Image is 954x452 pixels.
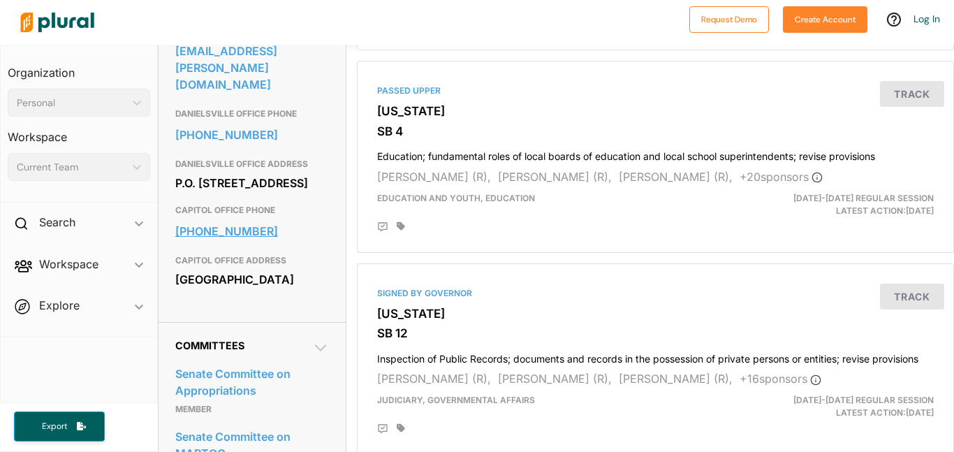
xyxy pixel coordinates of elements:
h3: DANIELSVILLE OFFICE PHONE [175,105,329,122]
span: [PERSON_NAME] (R), [619,170,733,184]
button: Create Account [783,6,867,33]
span: [PERSON_NAME] (R), [498,170,612,184]
button: Track [880,81,944,107]
div: Current Team [17,160,127,175]
span: Education and Youth, Education [377,193,535,203]
button: Track [880,284,944,309]
div: Personal [17,96,127,110]
h3: Workspace [8,117,150,147]
span: [DATE]-[DATE] Regular Session [793,395,934,405]
h3: DANIELSVILLE OFFICE ADDRESS [175,156,329,173]
span: [PERSON_NAME] (R), [377,372,491,386]
h3: CAPITOL OFFICE PHONE [175,202,329,219]
h4: Inspection of Public Records; documents and records in the possession of private persons or entit... [377,347,934,365]
span: + 20 sponsor s [740,170,823,184]
a: Log In [913,13,940,25]
div: Add tags [397,221,405,231]
span: [DATE]-[DATE] Regular Session [793,193,934,203]
h2: Search [39,214,75,230]
span: [PERSON_NAME] (R), [619,372,733,386]
h3: Organization [8,52,150,83]
p: Member [175,401,329,418]
a: Request Demo [689,11,769,26]
span: + 16 sponsor s [740,372,821,386]
div: Latest Action: [DATE] [751,192,944,217]
h3: CAPITOL OFFICE ADDRESS [175,252,329,269]
div: Add tags [397,423,405,433]
h3: SB 4 [377,124,934,138]
h4: Education; fundamental roles of local boards of education and local school superintendents; revis... [377,144,934,163]
div: P.O. [STREET_ADDRESS] [175,173,329,194]
a: [PERSON_NAME][EMAIL_ADDRESS][PERSON_NAME][DOMAIN_NAME] [175,24,329,95]
div: Latest Action: [DATE] [751,394,944,419]
div: Add Position Statement [377,221,388,233]
div: Add Position Statement [377,423,388,435]
a: [PHONE_NUMBER] [175,124,329,145]
h3: [US_STATE] [377,307,934,321]
span: [PERSON_NAME] (R), [498,372,612,386]
span: [PERSON_NAME] (R), [377,170,491,184]
button: Export [14,411,105,442]
span: Judiciary, Governmental Affairs [377,395,535,405]
div: [GEOGRAPHIC_DATA] [175,269,329,290]
h3: [US_STATE] [377,104,934,118]
div: Signed by Governor [377,287,934,300]
h3: SB 12 [377,326,934,340]
span: Export [32,421,77,432]
a: [PHONE_NUMBER] [175,221,329,242]
span: Committees [175,340,244,351]
div: Passed Upper [377,85,934,97]
a: Create Account [783,11,867,26]
button: Request Demo [689,6,769,33]
a: Senate Committee on Appropriations [175,363,329,401]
